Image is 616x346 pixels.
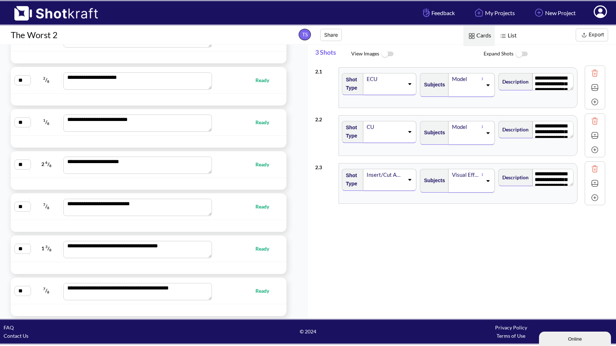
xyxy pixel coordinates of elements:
[499,123,529,135] span: Description
[589,178,600,189] img: Expand Icon
[527,3,581,22] a: New Project
[467,31,476,41] img: Card Icon
[539,330,612,346] iframe: chat widget
[409,332,612,340] div: Terms of Use
[45,160,47,165] span: 6
[31,243,62,254] span: 1 /
[255,76,276,84] span: Ready
[451,170,481,180] div: Visual Effect
[315,112,335,123] div: 2 . 2
[463,26,495,46] span: Cards
[589,192,600,203] img: Add Icon
[255,287,276,295] span: Ready
[320,29,342,41] button: Share
[451,122,481,132] div: Model
[351,46,484,62] span: View Images
[49,164,51,168] span: 8
[589,68,600,78] img: Trash Icon
[47,290,49,295] span: 8
[589,96,600,107] img: Add Icon
[299,29,311,40] span: TS
[45,244,47,249] span: 3
[255,202,276,211] span: Ready
[315,45,351,64] span: 3 Shots
[31,285,62,296] span: /
[31,201,62,212] span: /
[47,206,49,210] span: 8
[366,122,404,132] div: CU
[31,116,62,128] span: /
[315,64,335,76] div: 2 . 1
[43,202,45,207] span: 7
[589,163,600,174] img: Trash Icon
[47,122,49,126] span: 8
[580,31,589,40] img: Export Icon
[589,116,600,126] img: Trash Icon
[47,80,49,84] span: 8
[421,9,455,17] span: Feedback
[409,323,612,332] div: Privacy Policy
[255,160,276,168] span: Ready
[498,31,508,41] img: List Icon
[499,76,529,87] span: Description
[451,74,481,84] div: Model
[31,158,62,170] span: 2 /
[366,170,404,180] div: Insert/Cut Away
[379,46,395,62] img: ToggleOff Icon
[467,3,520,22] a: My Projects
[589,82,600,93] img: Expand Icon
[420,127,445,139] span: Subjects
[255,118,276,126] span: Ready
[342,122,360,142] span: Shot Type
[366,74,404,84] div: ECU
[342,170,360,190] span: Shot Type
[533,6,545,19] img: Add Icon
[589,144,600,155] img: Add Icon
[589,130,600,141] img: Expand Icon
[495,26,520,46] span: List
[499,171,529,183] span: Description
[31,74,62,86] span: /
[420,79,445,91] span: Subjects
[315,159,335,171] div: 2 . 3
[421,6,431,19] img: Hand Icon
[420,175,445,187] span: Subjects
[43,118,45,122] span: 1
[484,46,616,62] span: Expand Shots
[4,333,28,339] a: Contact Us
[43,76,45,80] span: 2
[473,6,485,19] img: Home Icon
[43,287,45,291] span: 7
[49,248,51,252] span: 8
[255,244,276,253] span: Ready
[207,327,409,336] span: © 2024
[513,46,530,62] img: ToggleOff Icon
[342,74,360,94] span: Shot Type
[576,28,608,41] button: Export
[4,324,14,331] a: FAQ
